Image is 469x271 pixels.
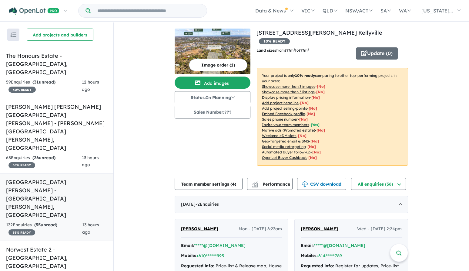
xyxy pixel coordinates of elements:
[92,4,206,17] input: Try estate name, suburb, builder or developer
[301,226,338,232] span: [PERSON_NAME]
[310,139,319,143] span: [No]
[6,79,82,93] div: 59 Enquir ies
[82,79,99,92] span: 12 hours ago
[262,144,306,149] u: Social media retargeting
[82,222,99,235] span: 13 hours ago
[299,117,308,122] span: [ No ]
[351,178,406,190] button: All enquiries (36)
[6,221,82,236] div: 132 Enquir ies
[298,133,307,138] span: [No]
[307,111,315,116] span: [ No ]
[300,101,309,105] span: [ No ]
[308,155,317,160] span: [No]
[262,139,309,143] u: Geo-targeted email & SMS
[181,226,218,232] span: [PERSON_NAME]
[262,133,296,138] u: Weekend eDM slots
[262,150,311,154] u: Automated buyer follow-up
[32,155,55,160] strong: ( unread)
[253,181,290,187] span: Performance
[262,90,315,94] u: Showcase more than 3 listings
[301,263,334,269] strong: Requested info:
[259,38,290,44] span: 10 % READY
[175,77,250,89] button: Add images
[317,84,325,89] span: [ No ]
[301,225,338,233] a: [PERSON_NAME]
[301,243,314,248] strong: Email:
[175,106,250,118] button: Sales Number:???
[181,225,218,233] a: [PERSON_NAME]
[311,122,320,127] span: [ Yes ]
[262,122,309,127] u: Invite your team members
[356,47,398,60] button: Update (0)
[196,201,219,207] span: - 2 Enquir ies
[295,48,309,53] span: to
[316,90,325,94] span: [ No ]
[181,263,214,269] strong: Requested info:
[239,225,282,233] span: Mon - [DATE] 6:23am
[175,91,250,103] button: Status:In Planning
[27,29,93,41] button: Add projects and builders
[293,48,295,51] sup: 2
[302,181,308,187] img: download icon
[6,178,107,219] h5: [GEOGRAPHIC_DATA][PERSON_NAME] - [GEOGRAPHIC_DATA][PERSON_NAME] , [GEOGRAPHIC_DATA]
[32,79,55,85] strong: ( unread)
[34,222,57,228] strong: ( unread)
[262,128,315,132] u: Native ads (Promoted estate)
[6,52,107,76] h5: The Honours Estate - [GEOGRAPHIC_DATA] , [GEOGRAPHIC_DATA]
[262,84,315,89] u: Showcase more than 3 images
[232,181,235,187] span: 4
[312,150,321,154] span: [No]
[257,68,408,166] p: Your project is only comparing to other top-performing projects in your area: - - - - - - - - - -...
[256,29,382,36] a: [STREET_ADDRESS][PERSON_NAME] Kellyville
[252,181,258,185] img: line-chart.svg
[82,155,99,168] span: 13 hours ago
[181,243,194,248] strong: Email:
[262,155,307,160] u: OpenLot Buyer Cashback
[262,117,298,122] u: Sales phone number
[317,128,325,132] span: [No]
[8,87,36,93] span: 40 % READY
[9,7,59,15] img: Openlot PRO Logo White
[34,79,39,85] span: 31
[6,154,82,169] div: 68 Enquir ies
[175,29,250,74] img: 67 Stringer Road - North Kellyville
[34,155,39,160] span: 26
[311,95,320,100] span: [ No ]
[307,48,309,51] sup: 2
[262,95,310,100] u: Display pricing information
[301,253,316,258] strong: Mobile:
[8,162,35,168] span: 35 % READY
[256,48,276,53] b: Land sizes
[357,225,402,233] span: Wed - [DATE] 2:24pm
[6,103,107,152] h5: [PERSON_NAME] [PERSON_NAME][GEOGRAPHIC_DATA][PERSON_NAME] - [PERSON_NAME][GEOGRAPHIC_DATA][PERSON...
[307,144,316,149] span: [No]
[252,183,258,187] img: bar-chart.svg
[421,8,453,14] span: [US_STATE]...
[36,222,41,228] span: 55
[285,48,295,53] u: ??? m
[189,59,247,71] button: Image order (1)
[295,73,315,78] b: 10 % ready
[256,47,351,53] p: from
[299,48,309,53] u: ???m
[6,245,107,270] h5: Norwest Estate 2 - [GEOGRAPHIC_DATA] , [GEOGRAPHIC_DATA]
[10,33,16,37] img: sort.svg
[181,253,196,258] strong: Mobile:
[297,178,346,190] button: CSV download
[262,101,299,105] u: Add project headline
[247,178,293,190] button: Performance
[175,178,243,190] button: Team member settings (4)
[175,196,408,213] div: [DATE]
[8,229,35,235] span: 35 % READY
[262,111,305,116] u: Embed Facebook profile
[262,106,307,111] u: Add project selling-points
[309,106,317,111] span: [ No ]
